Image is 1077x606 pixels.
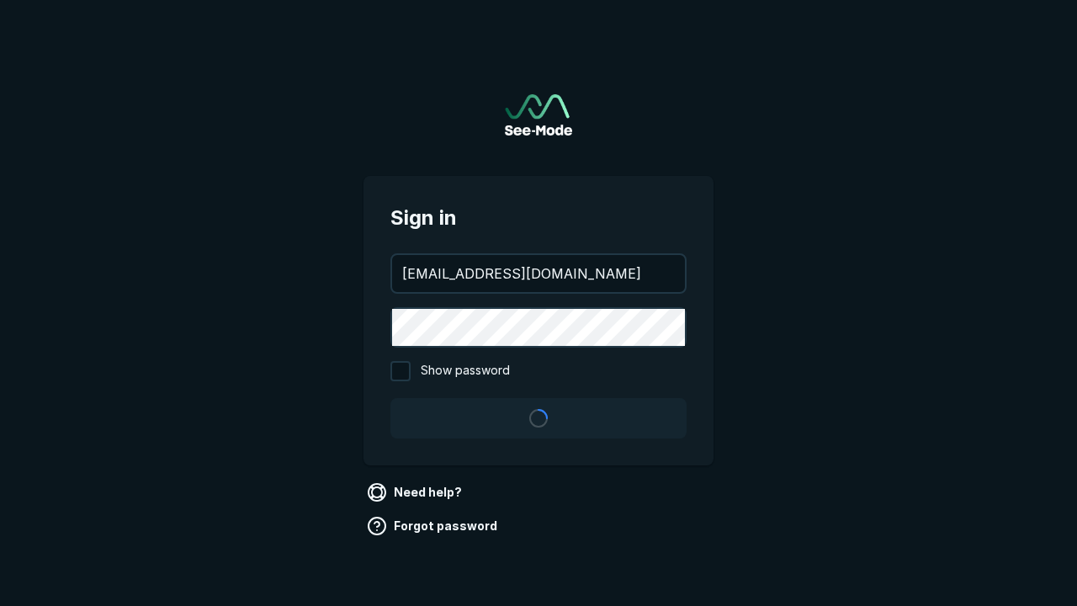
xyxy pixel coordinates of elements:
a: Go to sign in [505,94,572,136]
a: Forgot password [363,513,504,540]
a: Need help? [363,479,469,506]
span: Sign in [390,203,687,233]
img: See-Mode Logo [505,94,572,136]
input: your@email.com [392,255,685,292]
span: Show password [421,361,510,381]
